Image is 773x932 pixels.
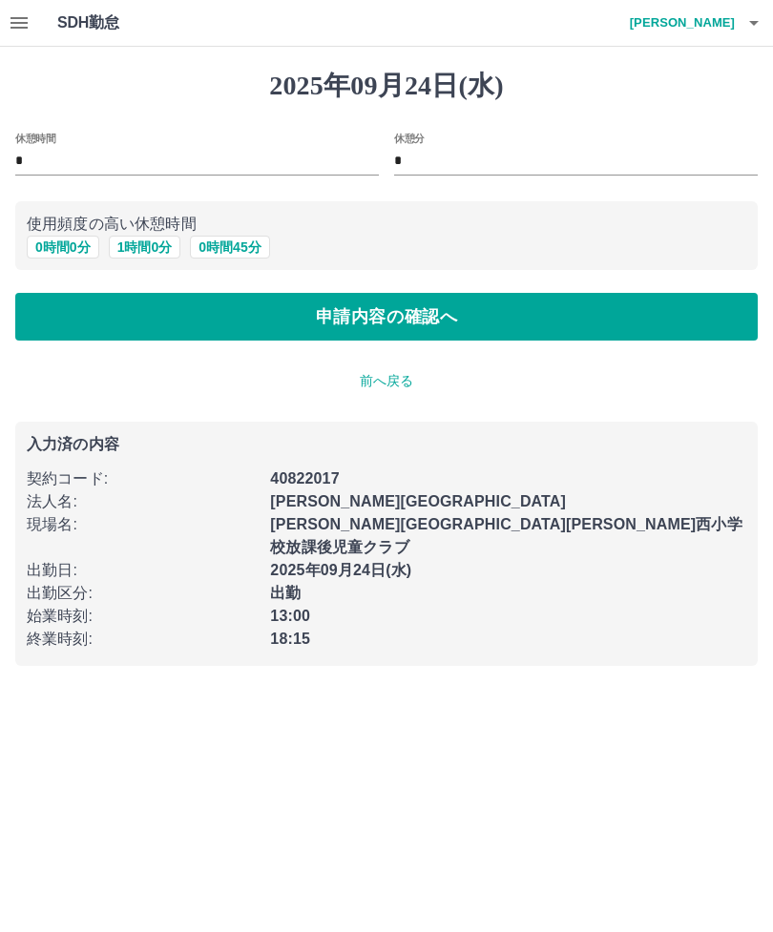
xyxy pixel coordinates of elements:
p: 前へ戻る [15,371,758,391]
p: 契約コード : [27,467,259,490]
button: 0時間0分 [27,236,99,259]
p: 始業時刻 : [27,605,259,628]
b: 出勤 [270,585,301,601]
p: 終業時刻 : [27,628,259,651]
button: 1時間0分 [109,236,181,259]
b: 13:00 [270,608,310,624]
button: 0時間45分 [190,236,269,259]
p: 出勤区分 : [27,582,259,605]
p: 法人名 : [27,490,259,513]
b: [PERSON_NAME][GEOGRAPHIC_DATA] [270,493,566,509]
label: 休憩時間 [15,131,55,145]
b: 18:15 [270,631,310,647]
button: 申請内容の確認へ [15,293,758,341]
b: 2025年09月24日(水) [270,562,411,578]
label: 休憩分 [394,131,425,145]
p: 出勤日 : [27,559,259,582]
b: 40822017 [270,470,339,487]
p: 現場名 : [27,513,259,536]
b: [PERSON_NAME][GEOGRAPHIC_DATA][PERSON_NAME]西小学校放課後児童クラブ [270,516,742,555]
h1: 2025年09月24日(水) [15,70,758,102]
p: 入力済の内容 [27,437,746,452]
p: 使用頻度の高い休憩時間 [27,213,746,236]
